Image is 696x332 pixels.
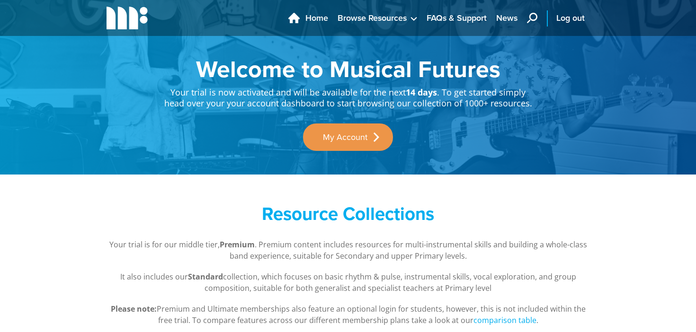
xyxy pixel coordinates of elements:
[427,12,487,25] span: FAQs & Support
[107,303,589,326] p: Premium and Ultimate memberships also feature an optional login for students, however, this is no...
[473,315,536,326] a: comparison table
[163,80,533,109] p: Your trial is now activated and will be available for the next . To get started simply head over ...
[163,57,533,80] h1: Welcome to Musical Futures
[188,271,223,282] strong: Standard
[406,87,437,98] strong: 14 days
[305,12,328,25] span: Home
[220,239,255,250] strong: Premium
[111,304,157,314] strong: Please note:
[338,12,407,25] span: Browse Resources
[496,12,518,25] span: News
[163,203,533,225] h2: Resource Collections
[556,12,585,25] span: Log out
[303,123,393,151] a: My Account
[107,271,589,294] p: It also includes our collection, which focuses on basic rhythm & pulse, instrumental skills, voca...
[107,239,589,262] p: Your trial is for our middle tier, . Premium content includes resources for multi-instrumental sk...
